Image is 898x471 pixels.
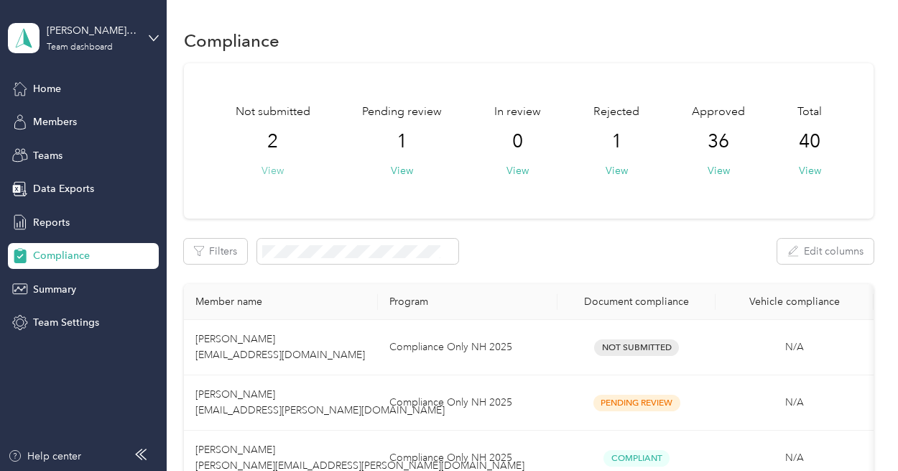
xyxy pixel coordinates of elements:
[33,148,63,163] span: Teams
[47,43,113,52] div: Team dashboard
[593,104,639,121] span: Rejected
[184,33,279,48] h1: Compliance
[33,282,76,297] span: Summary
[797,104,822,121] span: Total
[33,215,70,230] span: Reports
[184,239,247,264] button: Filters
[799,130,820,153] span: 40
[594,339,679,356] span: Not Submitted
[33,181,94,196] span: Data Exports
[777,239,874,264] button: Edit columns
[362,104,442,121] span: Pending review
[184,284,378,320] th: Member name
[593,395,680,411] span: Pending Review
[727,296,862,308] div: Vehicle compliance
[378,320,557,375] td: Compliance Only NH 2025
[378,284,557,320] th: Program
[236,104,310,121] span: Not submitted
[611,130,622,153] span: 1
[47,23,136,38] div: [PERSON_NAME][EMAIL_ADDRESS][DOMAIN_NAME]
[397,130,407,153] span: 1
[494,104,541,121] span: In review
[33,114,77,129] span: Members
[391,163,413,178] button: View
[785,396,804,408] span: N/A
[33,248,90,263] span: Compliance
[785,341,804,353] span: N/A
[33,81,61,96] span: Home
[692,104,745,121] span: Approved
[33,315,99,330] span: Team Settings
[799,163,821,178] button: View
[512,130,523,153] span: 0
[8,449,81,464] button: Help center
[195,333,365,361] span: [PERSON_NAME] [EMAIL_ADDRESS][DOMAIN_NAME]
[261,163,284,178] button: View
[378,375,557,431] td: Compliance Only NH 2025
[506,163,529,178] button: View
[785,452,804,464] span: N/A
[195,388,445,416] span: [PERSON_NAME] [EMAIL_ADDRESS][PERSON_NAME][DOMAIN_NAME]
[708,163,730,178] button: View
[569,296,704,308] div: Document compliance
[708,130,729,153] span: 36
[267,130,278,153] span: 2
[818,390,898,471] iframe: Everlance-gr Chat Button Frame
[603,450,670,467] span: Compliant
[606,163,628,178] button: View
